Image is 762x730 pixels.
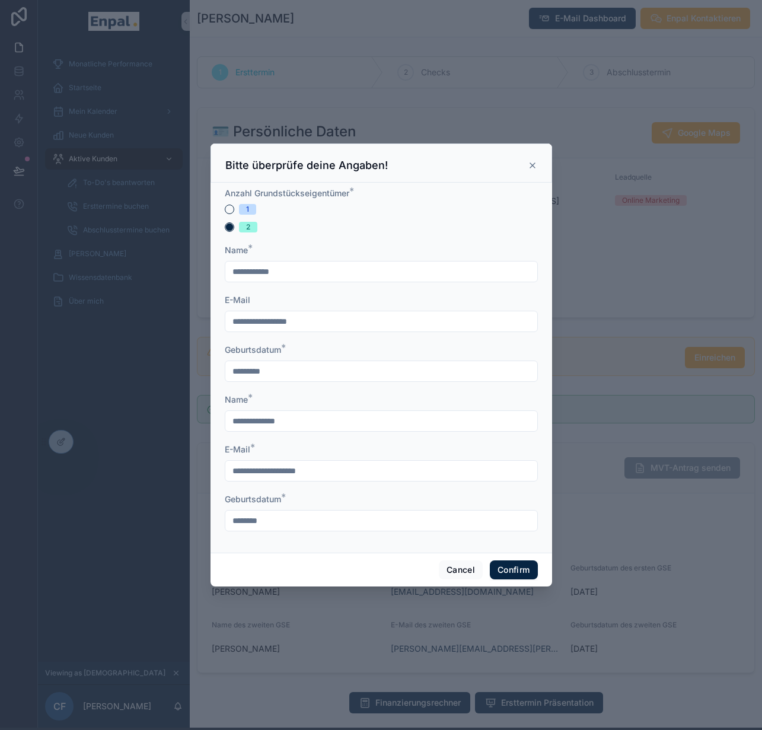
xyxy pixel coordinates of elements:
[225,245,248,255] span: Name
[246,204,249,215] div: 1
[225,345,281,355] span: Geburtsdatum
[439,560,483,579] button: Cancel
[225,444,250,454] span: E-Mail
[246,222,250,232] div: 2
[225,394,248,404] span: Name
[225,494,281,504] span: Geburtsdatum
[490,560,537,579] button: Confirm
[225,158,388,173] h3: Bitte überprüfe deine Angaben!
[225,295,250,305] span: E-Mail
[225,188,349,198] span: Anzahl Grundstückseigentümer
